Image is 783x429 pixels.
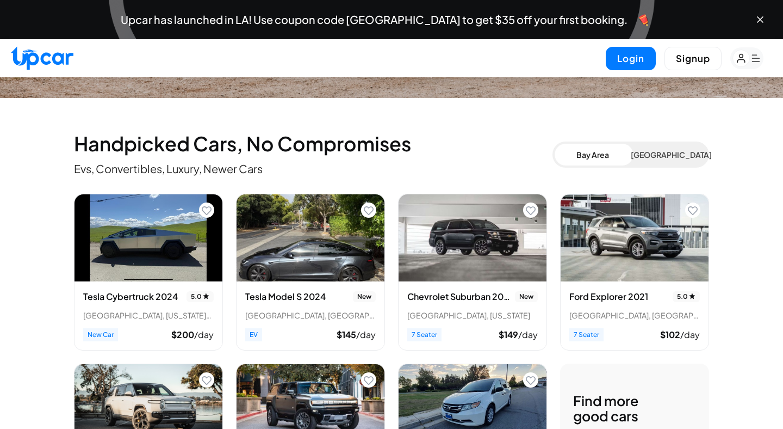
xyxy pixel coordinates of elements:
[515,291,538,302] div: New
[194,329,214,340] span: /day
[337,329,356,340] span: $ 145
[569,310,700,321] div: [GEOGRAPHIC_DATA], [GEOGRAPHIC_DATA] • 2 trips
[245,328,262,341] span: EV
[569,290,648,303] h3: Ford Explorer 2021
[121,14,627,25] span: Upcar has launched in LA! Use coupon code [GEOGRAPHIC_DATA] to get $35 off your first booking.
[573,393,638,424] h3: Find more good cars
[361,203,376,218] button: Add to favorites
[199,372,214,388] button: Add to favorites
[407,290,511,303] h3: Chevrolet Suburban 2016
[353,291,376,302] div: New
[569,328,604,341] span: 7 Seater
[631,144,707,166] button: [GEOGRAPHIC_DATA]
[245,310,376,321] div: [GEOGRAPHIC_DATA], [GEOGRAPHIC_DATA]
[523,372,538,388] button: Add to favorites
[555,144,631,166] button: Bay Area
[83,310,214,321] div: [GEOGRAPHIC_DATA], [US_STATE] • 2 trips
[685,203,700,218] button: Add to favorites
[673,291,700,302] div: 5.0
[407,310,538,321] div: [GEOGRAPHIC_DATA], [US_STATE]
[398,194,547,351] div: View details for Chevrolet Suburban 2016
[606,47,656,70] button: Login
[361,372,376,388] button: Add to favorites
[561,194,709,281] img: Ford Explorer 2021
[399,194,546,281] img: Chevrolet Suburban 2016
[664,47,722,70] button: Signup
[245,290,326,303] h3: Tesla Model S 2024
[203,293,209,299] img: star
[356,329,376,340] span: /day
[236,194,385,351] div: View details for Tesla Model S 2024
[237,194,384,281] img: Tesla Model S 2024
[518,329,538,340] span: /day
[560,194,709,351] div: View details for Ford Explorer 2021
[660,329,680,340] span: $ 102
[199,203,214,218] button: Add to favorites
[187,291,214,302] div: 5.0
[11,46,73,70] img: Upcar Logo
[680,329,700,340] span: /day
[171,329,194,340] span: $ 200
[755,14,766,25] button: Close banner
[83,328,118,341] span: New Car
[407,328,442,341] span: 7 Seater
[74,161,552,176] p: Evs, Convertibles, Luxury, Newer Cars
[499,329,518,340] span: $ 149
[74,133,552,155] h2: Handpicked Cars, No Compromises
[74,194,222,281] img: Tesla Cybertruck 2024
[523,203,538,218] button: Add to favorites
[74,194,223,351] div: View details for Tesla Cybertruck 2024
[83,290,178,303] h3: Tesla Cybertruck 2024
[689,293,695,299] img: star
